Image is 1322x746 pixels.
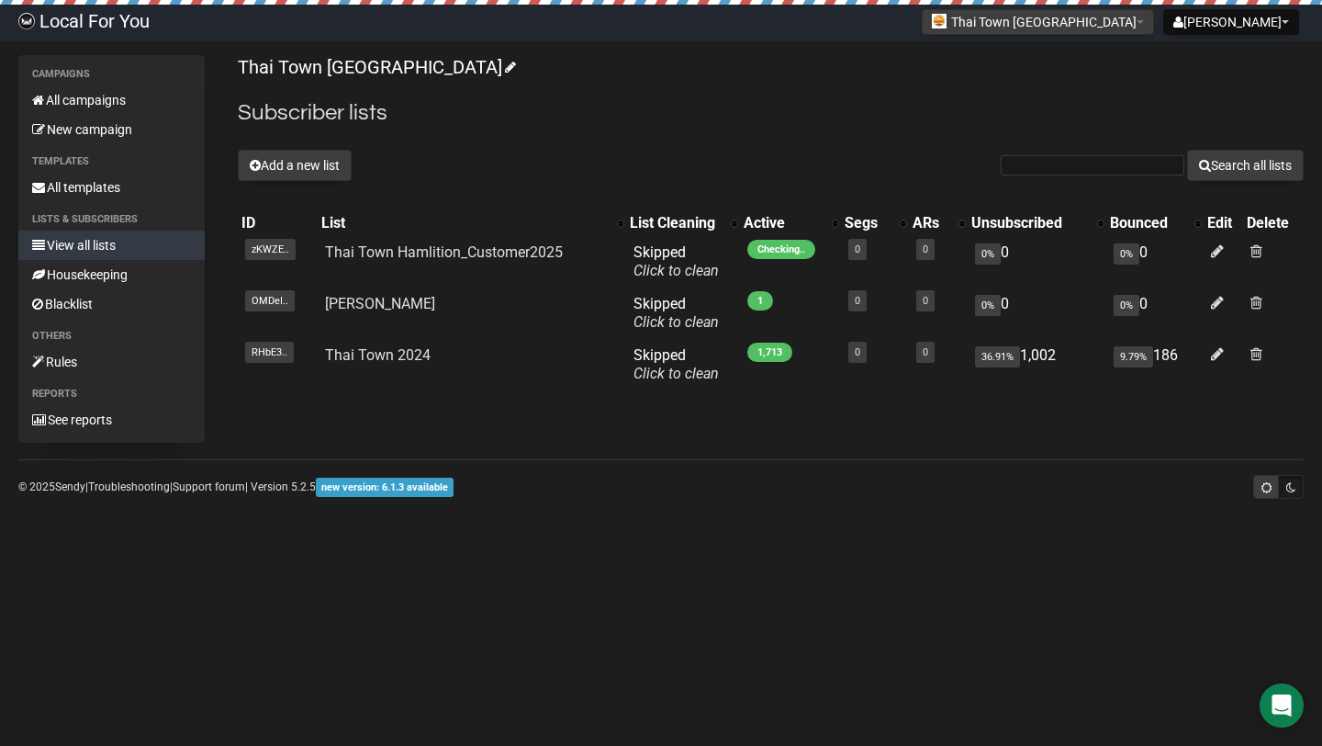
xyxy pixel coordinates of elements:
[909,210,969,236] th: ARs: No sort applied, activate to apply an ascending sort
[18,13,35,29] img: d61d2441668da63f2d83084b75c85b29
[1247,214,1300,232] div: Delete
[633,346,719,382] span: Skipped
[318,210,626,236] th: List: No sort applied, activate to apply an ascending sort
[626,210,740,236] th: List Cleaning: No sort applied, activate to apply an ascending sort
[740,210,841,236] th: Active: No sort applied, activate to apply an ascending sort
[173,480,245,493] a: Support forum
[968,210,1105,236] th: Unsubscribed: No sort applied, activate to apply an ascending sort
[633,295,719,331] span: Skipped
[855,295,860,307] a: 0
[923,243,928,255] a: 0
[855,243,860,255] a: 0
[325,346,431,364] a: Thai Town 2024
[922,9,1154,35] button: Thai Town [GEOGRAPHIC_DATA]
[18,151,205,173] li: Templates
[55,480,85,493] a: Sendy
[633,262,719,279] a: Click to clean
[1243,210,1304,236] th: Delete: No sort applied, sorting is disabled
[1106,236,1204,288] td: 0
[18,173,205,202] a: All templates
[744,214,823,232] div: Active
[1187,150,1304,181] button: Search all lists
[747,343,792,362] span: 1,713
[1106,339,1204,390] td: 186
[18,260,205,289] a: Housekeeping
[316,480,454,493] a: new version: 6.1.3 available
[923,346,928,358] a: 0
[747,240,815,259] span: Checking..
[238,210,318,236] th: ID: No sort applied, sorting is disabled
[845,214,890,232] div: Segs
[18,85,205,115] a: All campaigns
[1114,346,1153,367] span: 9.79%
[1110,214,1185,232] div: Bounced
[975,346,1020,367] span: 36.91%
[1163,9,1299,35] button: [PERSON_NAME]
[18,383,205,405] li: Reports
[975,295,1001,316] span: 0%
[321,214,608,232] div: List
[633,313,719,331] a: Click to clean
[932,14,947,28] img: 383.jpg
[18,209,205,231] li: Lists & subscribers
[975,243,1001,265] span: 0%
[18,231,205,260] a: View all lists
[238,150,352,181] button: Add a new list
[245,290,295,311] span: OMDeI..
[18,405,205,435] a: See reports
[18,325,205,347] li: Others
[18,289,205,319] a: Blacklist
[841,210,908,236] th: Segs: No sort applied, activate to apply an ascending sort
[238,96,1304,130] h2: Subscriber lists
[1106,210,1204,236] th: Bounced: No sort applied, activate to apply an ascending sort
[1204,210,1243,236] th: Edit: No sort applied, sorting is disabled
[1207,214,1239,232] div: Edit
[325,295,435,312] a: [PERSON_NAME]
[18,115,205,144] a: New campaign
[968,288,1105,339] td: 0
[241,214,314,232] div: ID
[316,478,454,497] span: new version: 6.1.3 available
[633,243,719,279] span: Skipped
[18,63,205,85] li: Campaigns
[18,347,205,377] a: Rules
[88,480,170,493] a: Troubleshooting
[18,477,454,497] p: © 2025 | | | Version 5.2.5
[968,339,1105,390] td: 1,002
[633,365,719,382] a: Click to clean
[325,243,563,261] a: Thai Town Hamlition_Customer2025
[968,236,1105,288] td: 0
[1114,243,1139,265] span: 0%
[245,342,294,363] span: RHbE3..
[1106,288,1204,339] td: 0
[1114,295,1139,316] span: 0%
[630,214,722,232] div: List Cleaning
[245,239,296,260] span: zKWZE..
[855,346,860,358] a: 0
[913,214,950,232] div: ARs
[238,56,513,78] a: Thai Town [GEOGRAPHIC_DATA]
[971,214,1087,232] div: Unsubscribed
[1260,684,1304,728] div: Open Intercom Messenger
[747,291,773,311] span: 1
[923,295,928,307] a: 0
